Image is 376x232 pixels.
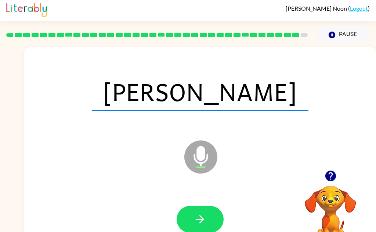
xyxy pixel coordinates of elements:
[286,5,370,12] div: ( )
[350,5,368,12] a: Logout
[317,26,370,43] button: Pause
[92,72,308,111] span: [PERSON_NAME]
[6,1,47,17] img: Literably
[286,5,348,12] span: [PERSON_NAME] Noon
